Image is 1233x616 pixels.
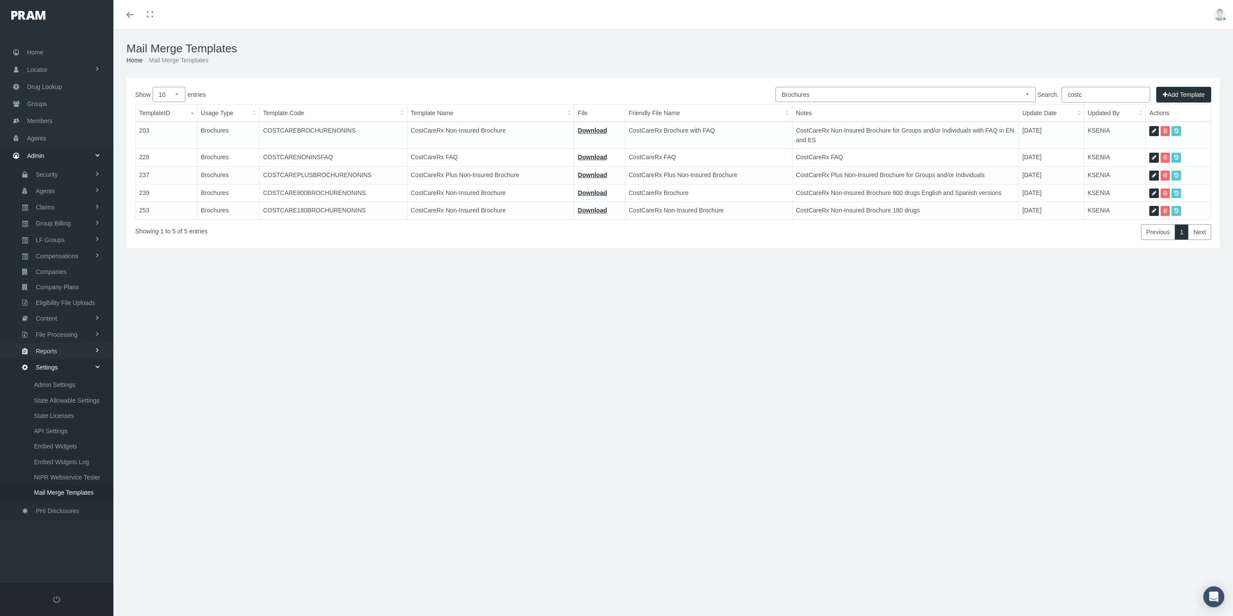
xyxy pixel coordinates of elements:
span: Claims [36,200,55,215]
td: 253 [136,202,197,219]
h1: Mail Merge Templates [126,42,1220,55]
td: CostCareRx Brochure with FAQ [625,122,792,149]
td: CostCareRx Non-Insured Brochure for Groups and/or Individuals with FAQ in EN and ES [792,122,1018,149]
span: File Processing [36,327,78,342]
td: CostCareRx Non-Insured Brochure [625,202,792,219]
td: 203 [136,122,197,149]
td: COSTCARENONINSFAQ [260,149,407,167]
th: TemplateID: activate to sort column descending [136,105,197,122]
a: Download [578,207,607,214]
th: Updated By: activate to sort column ascending [1084,105,1146,122]
span: Admin Settings [34,377,75,392]
label: Search: [1038,87,1150,103]
td: [DATE] [1019,149,1084,167]
a: Previous Versions [1172,188,1181,198]
span: Settings [36,360,58,375]
td: CostCareRx Non-Insured Brochure [407,184,574,202]
td: COSTCAREPLUSBROCHURENONINS [260,166,407,184]
a: Delete [1161,188,1170,198]
td: KSENIA [1084,184,1146,202]
td: CostCareRx Non-Insured Brochure [407,202,574,219]
td: CostCareRx FAQ [625,149,792,167]
a: Previous Versions [1172,126,1181,136]
td: Brochures [197,149,260,167]
span: Company Plans [36,280,79,294]
th: Notes [792,105,1018,122]
a: Delete [1161,206,1170,216]
td: [DATE] [1019,184,1084,202]
span: Embed Widgets Log [34,455,89,469]
td: CostCareRx Plus Non-Insured Brochure [407,166,574,184]
a: Download [578,189,607,196]
div: Open Intercom Messenger [1203,586,1224,607]
a: Download [578,127,607,134]
select: Showentries [153,87,185,102]
th: Template Name: activate to sort column ascending [407,105,574,122]
span: Security [36,167,58,182]
span: Members [27,113,52,129]
span: API Settings [34,424,68,438]
button: Add Template [1156,87,1211,103]
td: Brochures [197,202,260,219]
a: Previous Versions [1172,206,1181,216]
a: Download [578,171,607,178]
td: COSTCAREBROCHURENONINS [260,122,407,149]
td: CostCareRx Non-Insured Brochure 180 drugs [792,202,1018,219]
th: Template Code: activate to sort column ascending [260,105,407,122]
a: Previous Versions [1172,153,1181,163]
a: Previous Versions [1172,171,1181,181]
span: Content [36,311,57,326]
span: Companies [36,264,67,279]
th: Update Date: activate to sort column ascending [1019,105,1084,122]
th: Actions [1146,105,1211,122]
span: Group Billing [36,216,71,231]
span: PHI Disclosures [36,503,79,518]
td: CostCareRx Plus Non-Insured Brochure [625,166,792,184]
a: Delete [1161,126,1170,136]
span: Drug Lookup [27,79,62,95]
td: CostCareRx Non-Insured Brochure 800 drugs English and Spanish versions [792,184,1018,202]
td: CostCareRx FAQ [792,149,1018,167]
input: Search: [1062,87,1150,103]
td: Brochures [197,184,260,202]
td: COSTCARE800BROCHURENONINS [260,184,407,202]
a: Home [126,57,143,64]
td: KSENIA [1084,122,1146,149]
td: 228 [136,149,197,167]
td: KSENIA [1084,202,1146,219]
a: Previous [1141,224,1175,240]
td: CostCareRx Brochure [625,184,792,202]
td: Brochures [197,122,260,149]
a: Edit [1149,126,1159,136]
a: 1 [1175,224,1189,240]
span: Groups [27,96,47,112]
img: PRAM_20_x_78.png [11,11,45,20]
td: CostCareRx Plus Non-Insured Brochure for Groups and/or Individuals [792,166,1018,184]
a: Edit [1149,171,1159,181]
a: Delete [1161,153,1170,163]
span: Agents [36,184,55,198]
td: [DATE] [1019,202,1084,219]
td: 237 [136,166,197,184]
img: user-placeholder.jpg [1213,8,1226,21]
a: Next [1188,224,1211,240]
a: Edit [1149,206,1159,216]
span: Eligibility File Uploads [36,295,95,310]
span: Home [27,44,43,61]
a: Edit [1149,188,1159,198]
span: Embed Widgets [34,439,77,454]
span: State Licenses [34,408,74,423]
th: Friendly File Name: activate to sort column ascending [625,105,792,122]
td: Brochures [197,166,260,184]
span: Compensations [36,249,78,264]
td: KSENIA [1084,149,1146,167]
th: Usage Type: activate to sort column ascending [197,105,260,122]
a: Delete [1161,171,1170,181]
label: Show entries [135,87,673,102]
td: [DATE] [1019,166,1084,184]
span: Mail Merge Templates [34,485,94,500]
li: Mail Merge Templates [143,55,208,65]
span: Locator [27,62,48,78]
a: Download [578,154,607,161]
span: State Allowable Settings [34,393,99,408]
